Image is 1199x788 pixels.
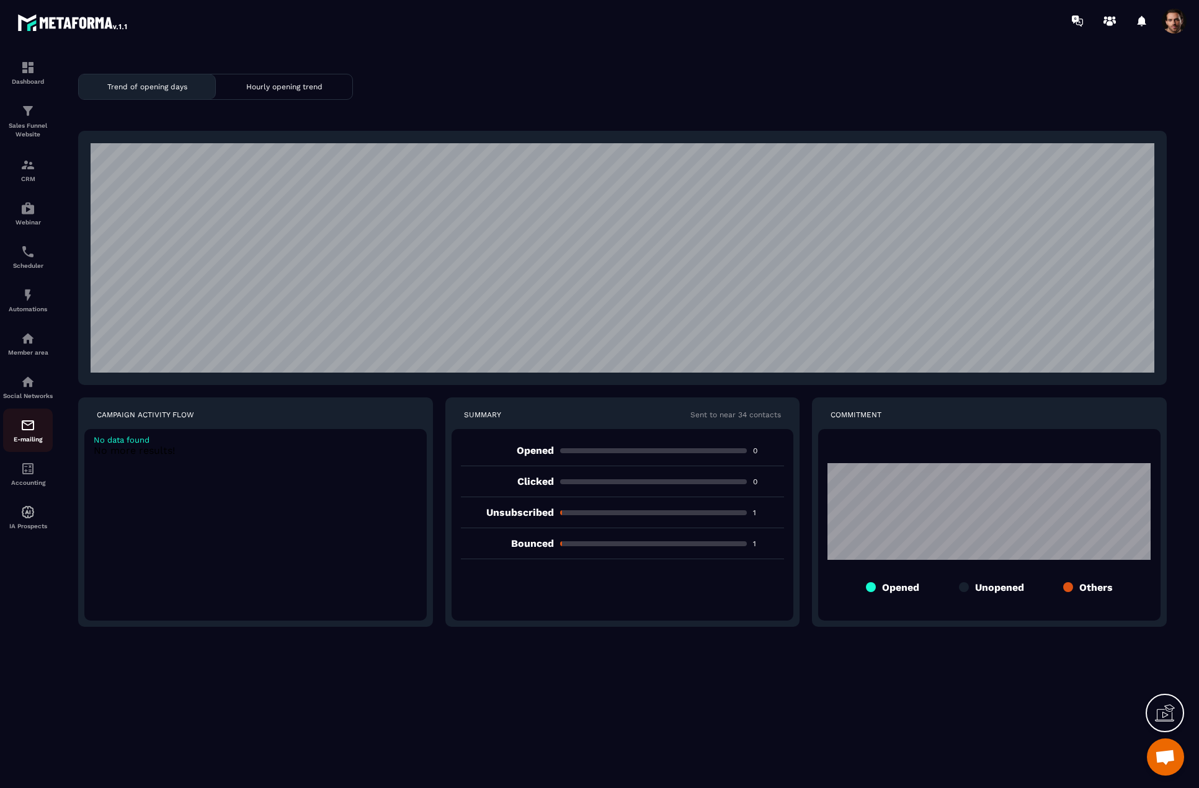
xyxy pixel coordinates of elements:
[3,175,53,182] p: CRM
[20,331,35,346] img: automations
[753,508,784,518] p: 1
[3,365,53,409] a: social-networksocial-networkSocial Networks
[20,104,35,118] img: formation
[20,374,35,389] img: social-network
[3,479,53,486] p: Accounting
[107,82,187,91] p: Trend of opening days
[20,201,35,216] img: automations
[246,82,323,91] p: Hourly opening trend
[20,461,35,476] img: accountant
[1079,582,1113,593] p: Others
[3,523,53,529] p: IA Prospects
[97,410,194,420] p: CAMPAIGN ACTIVITY FLOW
[3,235,53,278] a: schedulerschedulerScheduler
[94,435,417,445] p: No data found
[3,322,53,365] a: automationsautomationsMember area
[753,477,784,487] p: 0
[3,409,53,452] a: emailemailE-mailing
[20,60,35,75] img: formation
[20,244,35,259] img: scheduler
[3,349,53,356] p: Member area
[3,122,53,139] p: Sales Funnel Website
[3,436,53,443] p: E-mailing
[20,288,35,303] img: automations
[975,582,1024,593] p: Unopened
[3,452,53,495] a: accountantaccountantAccounting
[20,418,35,433] img: email
[3,278,53,322] a: automationsautomationsAutomations
[831,410,881,420] p: COMMITMENT
[3,78,53,85] p: Dashboard
[3,306,53,312] p: Automations
[461,445,555,456] p: opened
[461,538,555,549] p: bounced
[3,94,53,148] a: formationformationSales Funnel Website
[20,505,35,520] img: automations
[3,148,53,192] a: formationformationCRM
[3,262,53,269] p: Scheduler
[690,410,781,420] p: Sent to near 34 contacts
[461,476,555,487] p: clicked
[94,445,175,456] span: No more results!
[3,219,53,226] p: Webinar
[3,51,53,94] a: formationformationDashboard
[464,410,501,420] p: SUMMARY
[753,539,784,549] p: 1
[753,446,784,456] p: 0
[17,11,129,33] img: logo
[3,392,53,399] p: Social Networks
[461,507,555,518] p: unsubscribed
[1147,738,1184,776] div: Open chat
[20,157,35,172] img: formation
[882,582,919,593] p: Opened
[3,192,53,235] a: automationsautomationsWebinar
